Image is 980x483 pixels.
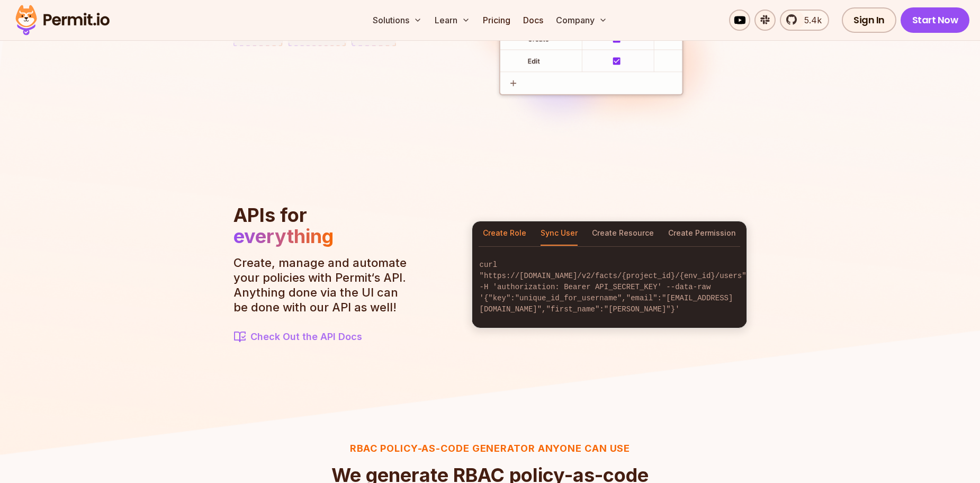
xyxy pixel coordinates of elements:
button: Create Role [483,221,526,246]
a: 5.4k [780,10,829,31]
a: Check Out the API Docs [233,329,413,344]
button: Sync User [541,221,578,246]
a: Pricing [479,10,515,31]
button: Create Resource [592,221,654,246]
button: Solutions [368,10,426,31]
a: Start Now [901,7,970,33]
span: everything [233,225,334,248]
img: Permit logo [11,2,114,38]
code: curl "https://[DOMAIN_NAME]/v2/facts/{project_id}/{env_id}/users" -H 'authorization: Bearer API_S... [472,251,747,324]
h3: RBAC Policy-as-code generator anyone can use [321,441,660,456]
a: Sign In [842,7,896,33]
a: Docs [519,10,547,31]
button: Create Permission [668,221,736,246]
span: APIs for [233,203,307,227]
button: Learn [430,10,474,31]
button: Company [552,10,612,31]
p: Create, manage and automate your policies with Permit‘s API. Anything done via the UI can be done... [233,255,413,315]
span: Check Out the API Docs [250,329,362,344]
span: 5.4k [798,14,822,26]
